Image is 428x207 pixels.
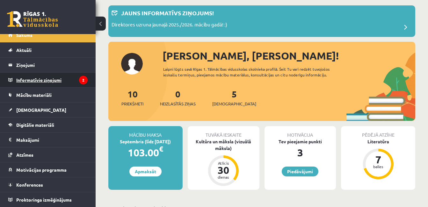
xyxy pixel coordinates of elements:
a: Apmaksāt [129,167,162,176]
div: Pēdējā atzīme [341,126,415,138]
a: Mācību materiāli [8,88,88,102]
legend: Maksājumi [16,132,88,147]
span: € [159,144,163,153]
legend: Ziņojumi [16,58,88,72]
div: Mācību maksa [108,126,183,138]
span: Mācību materiāli [16,92,52,98]
div: Atlicis [214,161,233,165]
span: [DEMOGRAPHIC_DATA] [16,107,66,113]
a: Proktoringa izmēģinājums [8,192,88,207]
a: Aktuāli [8,43,88,57]
a: [DEMOGRAPHIC_DATA] [8,103,88,117]
div: 3 [265,145,336,160]
span: Digitālie materiāli [16,122,54,128]
a: Literatūra 7 balles [341,138,415,180]
p: Direktores uzruna jaunajā 2025./2026. mācību gadā! :) [112,21,227,30]
a: Digitālie materiāli [8,118,88,132]
a: Atzīmes [8,147,88,162]
a: Konferences [8,177,88,192]
div: 103.00 [108,145,183,160]
span: Atzīmes [16,152,33,158]
a: Sākums [8,28,88,42]
div: dienas [214,175,233,179]
a: 5[DEMOGRAPHIC_DATA] [212,88,256,107]
a: Jauns informatīvs ziņojums! Direktores uzruna jaunajā 2025./2026. mācību gadā! :) [112,9,412,34]
a: Informatīvie ziņojumi2 [8,73,88,87]
legend: Informatīvie ziņojumi [16,73,88,87]
div: Septembris (līdz [DATE]) [108,138,183,145]
div: Kultūra un māksla (vizuālā māksla) [188,138,259,152]
p: Jauns informatīvs ziņojums! [121,9,214,17]
i: 2 [79,76,88,84]
a: Maksājumi [8,132,88,147]
div: 7 [369,154,388,165]
div: Tuvākā ieskaite [188,126,259,138]
span: Priekšmeti [121,101,143,107]
div: balles [369,165,388,168]
div: Laipni lūgts savā Rīgas 1. Tālmācības vidusskolas skolnieka profilā. Šeit Tu vari redzēt tuvojošo... [163,66,347,78]
span: Neizlasītās ziņas [160,101,196,107]
span: Sākums [16,32,33,38]
span: Konferences [16,182,43,188]
a: Ziņojumi [8,58,88,72]
span: Motivācijas programma [16,167,67,173]
a: 0Neizlasītās ziņas [160,88,196,107]
span: Proktoringa izmēģinājums [16,197,72,203]
a: Kultūra un māksla (vizuālā māksla) Atlicis 30 dienas [188,138,259,187]
div: Tev pieejamie punkti [265,138,336,145]
span: [DEMOGRAPHIC_DATA] [212,101,256,107]
div: Motivācija [265,126,336,138]
a: Rīgas 1. Tālmācības vidusskola [7,11,58,27]
a: Piedāvājumi [282,167,318,176]
a: 10Priekšmeti [121,88,143,107]
div: 30 [214,165,233,175]
span: Aktuāli [16,47,32,53]
div: Literatūra [341,138,415,145]
a: Motivācijas programma [8,162,88,177]
div: [PERSON_NAME], [PERSON_NAME]! [163,48,415,63]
